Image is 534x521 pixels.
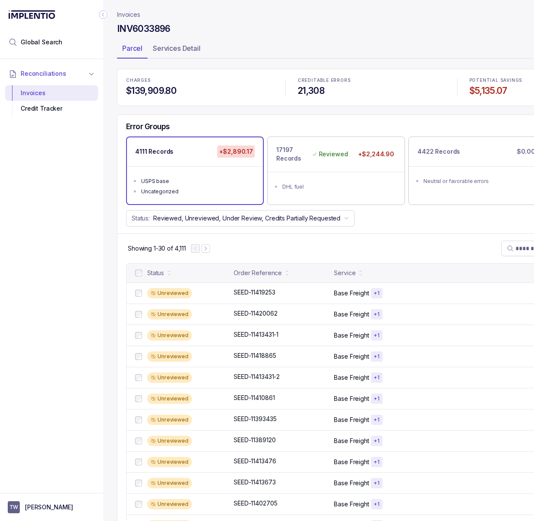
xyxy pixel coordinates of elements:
[234,372,280,381] p: SEED-11413431-2
[117,41,148,59] li: Tab Parcel
[373,332,380,339] p: + 1
[334,352,369,361] p: Base Freight
[334,310,369,319] p: Base Freight
[234,415,276,423] p: SEED-11393435
[373,374,380,381] p: + 1
[147,394,192,404] div: Unreviewed
[147,309,192,319] div: Unreviewed
[153,43,201,53] p: Services Detail
[276,146,309,163] p: 17197 Records
[147,330,192,341] div: Unreviewed
[5,64,98,83] button: Reconciliations
[373,353,380,360] p: + 1
[319,150,348,158] p: Reviewed
[21,69,66,78] span: Reconciliations
[147,436,192,446] div: Unreviewed
[98,9,108,20] div: Collapse Icon
[135,437,142,444] input: checkbox-checkbox
[8,501,20,513] span: User initials
[126,210,355,226] button: Status:Reviewed, Unreviewed, Under Review, Credits Partially Requested
[217,146,255,158] p: +$2,890.17
[25,503,73,512] p: [PERSON_NAME]
[147,288,192,298] div: Unreviewed
[234,269,282,277] div: Order Reference
[334,416,369,424] p: Base Freight
[135,353,142,360] input: checkbox-checkbox
[135,395,142,402] input: checkbox-checkbox
[373,416,380,423] p: + 1
[234,457,276,465] p: SEED-11413476
[135,332,142,339] input: checkbox-checkbox
[334,331,369,340] p: Base Freight
[147,351,192,362] div: Unreviewed
[128,244,186,253] p: Showing 1-30 of 4,111
[356,148,396,160] p: +$2,244.90
[135,147,173,156] p: 4111 Records
[234,499,277,508] p: SEED-11402705
[334,500,369,509] p: Base Freight
[234,330,278,339] p: SEED-11413431-1
[373,459,380,465] p: + 1
[135,311,142,318] input: checkbox-checkbox
[373,290,380,297] p: + 1
[234,309,277,318] p: SEED-11420062
[373,311,380,318] p: + 1
[373,501,380,508] p: + 1
[147,457,192,467] div: Unreviewed
[334,373,369,382] p: Base Freight
[234,436,275,444] p: SEED-11389120
[135,270,142,276] input: checkbox-checkbox
[334,289,369,298] p: Base Freight
[128,244,186,253] div: Remaining page entries
[234,351,276,360] p: SEED-11418865
[147,478,192,488] div: Unreviewed
[234,288,275,297] p: SEED-11419253
[147,415,192,425] div: Unreviewed
[12,85,91,101] div: Invoices
[141,177,254,186] div: USPS base
[373,437,380,444] p: + 1
[334,458,369,466] p: Base Freight
[334,437,369,445] p: Base Freight
[147,372,192,383] div: Unreviewed
[282,183,395,191] div: DHL fuel
[117,10,140,19] nav: breadcrumb
[298,85,445,97] h4: 21,308
[147,269,164,277] div: Status
[8,501,96,513] button: User initials[PERSON_NAME]
[126,78,273,83] p: CHARGES
[334,479,369,487] p: Base Freight
[234,394,275,402] p: SEED-11410861
[122,43,142,53] p: Parcel
[132,214,150,223] p: Status:
[334,269,355,277] div: Service
[117,23,170,35] h4: INV6033896
[135,459,142,465] input: checkbox-checkbox
[135,501,142,508] input: checkbox-checkbox
[298,78,445,83] p: CREDITABLE ERRORS
[147,499,192,509] div: Unreviewed
[153,214,340,223] p: Reviewed, Unreviewed, Under Review, Credits Partially Requested
[135,374,142,381] input: checkbox-checkbox
[417,147,460,156] p: 4422 Records
[117,10,140,19] a: Invoices
[21,38,62,47] span: Global Search
[135,480,142,487] input: checkbox-checkbox
[12,101,91,116] div: Credit Tracker
[373,395,380,402] p: + 1
[334,394,369,403] p: Base Freight
[201,244,210,253] button: Next Page
[126,122,170,131] h5: Error Groups
[141,187,254,196] div: Uncategorized
[126,85,273,97] h4: $139,909.80
[234,478,275,487] p: SEED-11413673
[135,416,142,423] input: checkbox-checkbox
[373,480,380,487] p: + 1
[148,41,206,59] li: Tab Services Detail
[5,84,98,118] div: Reconciliations
[135,290,142,297] input: checkbox-checkbox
